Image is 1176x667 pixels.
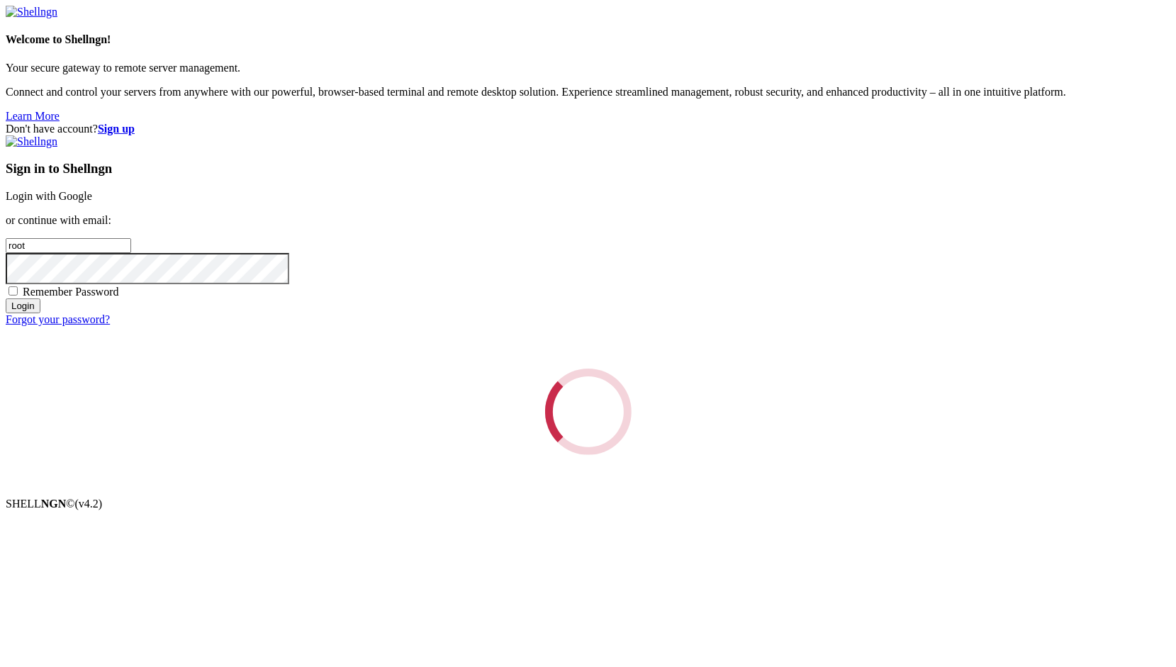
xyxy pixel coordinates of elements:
div: Don't have account? [6,123,1170,135]
input: Email address [6,238,131,253]
b: NGN [41,498,67,510]
h4: Welcome to Shellngn! [6,33,1170,46]
a: Login with Google [6,190,92,202]
input: Login [6,298,40,313]
img: Shellngn [6,135,57,148]
a: Sign up [98,123,135,135]
a: Forgot your password? [6,313,110,325]
a: Learn More [6,110,60,122]
p: or continue with email: [6,214,1170,227]
h3: Sign in to Shellngn [6,161,1170,176]
div: Loading... [532,356,644,469]
p: Your secure gateway to remote server management. [6,62,1170,74]
input: Remember Password [9,286,18,296]
span: Remember Password [23,286,119,298]
span: 4.2.0 [75,498,103,510]
p: Connect and control your servers from anywhere with our powerful, browser-based terminal and remo... [6,86,1170,99]
span: SHELL © [6,498,102,510]
img: Shellngn [6,6,57,18]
